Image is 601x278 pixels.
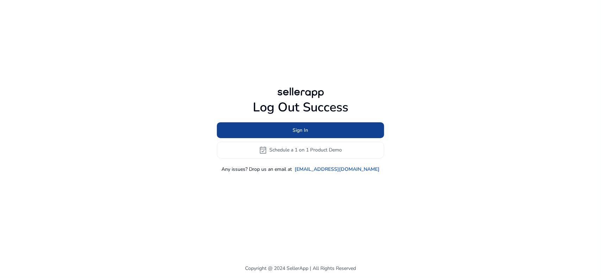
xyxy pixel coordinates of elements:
span: event_available [259,146,268,154]
a: [EMAIL_ADDRESS][DOMAIN_NAME] [295,166,380,173]
span: Sign In [293,127,308,134]
p: Any issues? Drop us an email at [221,166,292,173]
button: Sign In [217,122,384,138]
h1: Log Out Success [217,100,384,115]
button: event_availableSchedule a 1 on 1 Product Demo [217,142,384,159]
